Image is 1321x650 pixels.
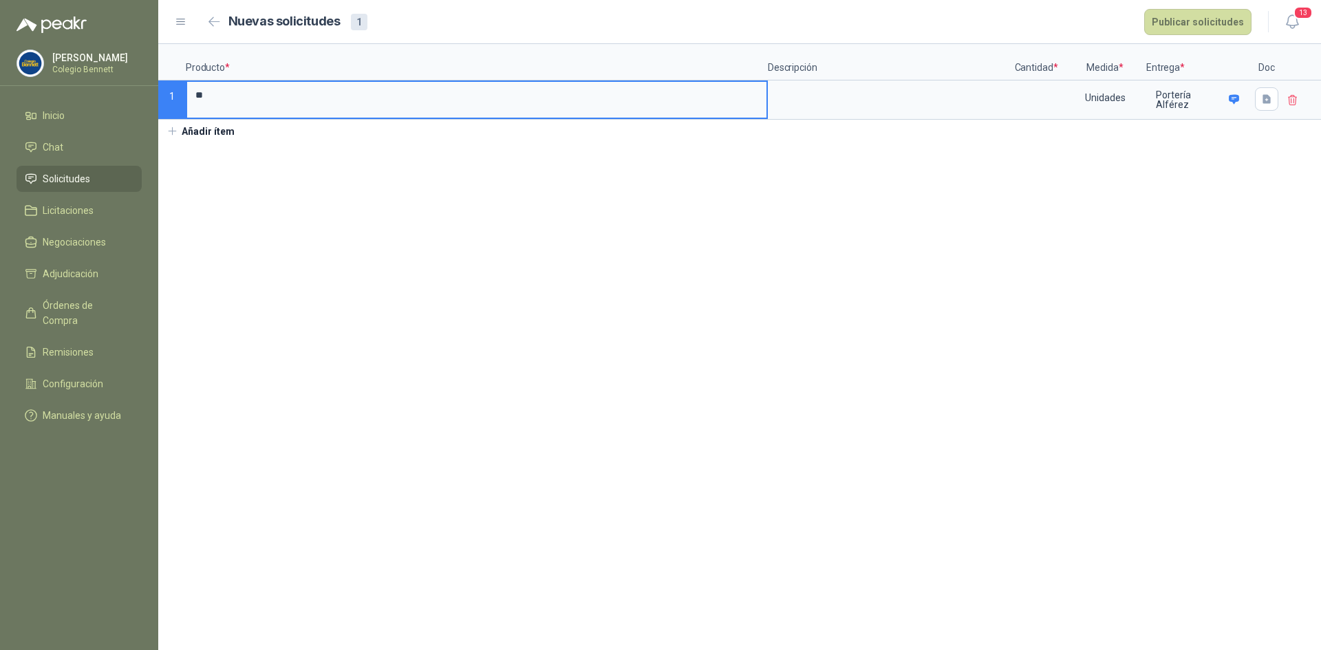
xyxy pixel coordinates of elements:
[17,339,142,365] a: Remisiones
[17,134,142,160] a: Chat
[17,402,142,429] a: Manuales y ayuda
[1064,44,1146,80] p: Medida
[17,292,142,334] a: Órdenes de Compra
[43,266,98,281] span: Adjudicación
[17,261,142,287] a: Adjudicación
[351,14,367,30] div: 1
[52,53,138,63] p: [PERSON_NAME]
[17,229,142,255] a: Negociaciones
[768,44,1009,80] p: Descripción
[1249,44,1284,80] p: Doc
[1156,90,1224,109] p: Portería Alférez
[43,140,63,155] span: Chat
[17,166,142,192] a: Solicitudes
[17,371,142,397] a: Configuración
[43,235,106,250] span: Negociaciones
[158,80,186,120] p: 1
[17,197,142,224] a: Licitaciones
[17,102,142,129] a: Inicio
[1280,10,1304,34] button: 13
[43,171,90,186] span: Solicitudes
[228,12,341,32] h2: Nuevas solicitudes
[43,376,103,391] span: Configuración
[158,120,243,143] button: Añadir ítem
[43,408,121,423] span: Manuales y ayuda
[43,298,129,328] span: Órdenes de Compra
[1009,44,1064,80] p: Cantidad
[17,50,43,76] img: Company Logo
[1144,9,1252,35] button: Publicar solicitudes
[43,108,65,123] span: Inicio
[1293,6,1313,19] span: 13
[186,44,768,80] p: Producto
[43,345,94,360] span: Remisiones
[43,203,94,218] span: Licitaciones
[1065,82,1145,113] div: Unidades
[1146,44,1249,80] p: Entrega
[17,17,87,33] img: Logo peakr
[52,65,138,74] p: Colegio Bennett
